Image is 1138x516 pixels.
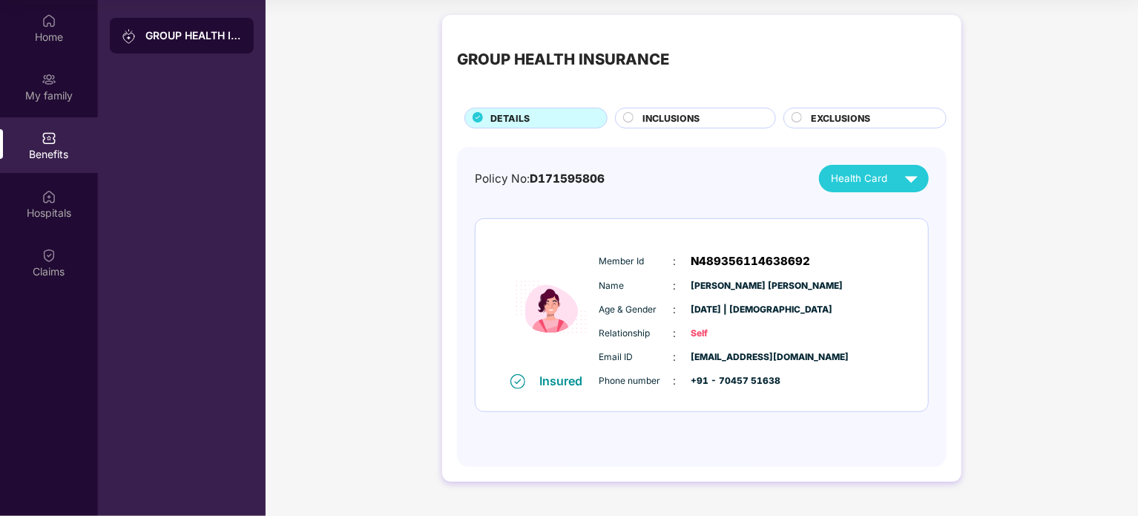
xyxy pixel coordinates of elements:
[811,111,870,125] span: EXCLUSIONS
[490,111,530,125] span: DETAILS
[475,170,605,188] div: Policy No:
[599,374,674,388] span: Phone number
[457,48,669,71] div: GROUP HEALTH INSURANCE
[42,189,56,204] img: svg+xml;base64,PHN2ZyBpZD0iSG9zcGl0YWxzIiB4bWxucz0iaHR0cDovL3d3dy53My5vcmcvMjAwMC9zdmciIHdpZHRoPS...
[42,72,56,87] img: svg+xml;base64,PHN2ZyB3aWR0aD0iMjAiIGhlaWdodD0iMjAiIHZpZXdCb3g9IjAgMCAyMCAyMCIgZmlsbD0ibm9uZSIgeG...
[691,252,811,270] span: N489356114638692
[674,301,677,318] span: :
[674,325,677,342] span: :
[642,111,700,125] span: INCLUSIONS
[42,13,56,28] img: svg+xml;base64,PHN2ZyBpZD0iSG9tZSIgeG1sbnM9Imh0dHA6Ly93d3cudzMub3JnLzIwMDAvc3ZnIiB3aWR0aD0iMjAiIG...
[510,374,525,389] img: svg+xml;base64,PHN2ZyB4bWxucz0iaHR0cDovL3d3dy53My5vcmcvMjAwMC9zdmciIHdpZHRoPSIxNiIgaGVpZ2h0PSIxNi...
[691,279,766,293] span: [PERSON_NAME] [PERSON_NAME]
[540,373,592,388] div: Insured
[674,253,677,270] span: :
[122,29,137,44] img: svg+xml;base64,PHN2ZyB3aWR0aD0iMjAiIGhlaWdodD0iMjAiIHZpZXdCb3g9IjAgMCAyMCAyMCIgZmlsbD0ibm9uZSIgeG...
[674,349,677,365] span: :
[507,241,596,373] img: icon
[599,303,674,317] span: Age & Gender
[599,327,674,341] span: Relationship
[599,350,674,365] span: Email ID
[691,350,766,365] span: [EMAIL_ADDRESS][DOMAIN_NAME]
[674,278,677,294] span: :
[691,303,766,317] span: [DATE] | [DEMOGRAPHIC_DATA]
[691,374,766,388] span: +91 - 70457 51638
[898,166,924,192] img: svg+xml;base64,PHN2ZyB4bWxucz0iaHR0cDovL3d3dy53My5vcmcvMjAwMC9zdmciIHZpZXdCb3g9IjAgMCAyNCAyNCIgd2...
[530,172,605,186] span: D171595806
[599,279,674,293] span: Name
[145,28,242,43] div: GROUP HEALTH INSURANCE
[42,248,56,263] img: svg+xml;base64,PHN2ZyBpZD0iQ2xhaW0iIHhtbG5zPSJodHRwOi8vd3d3LnczLm9yZy8yMDAwL3N2ZyIgd2lkdGg9IjIwIi...
[691,327,766,341] span: Self
[599,255,674,269] span: Member Id
[831,171,887,186] span: Health Card
[42,131,56,146] img: svg+xml;base64,PHN2ZyBpZD0iQmVuZWZpdHMiIHhtbG5zPSJodHRwOi8vd3d3LnczLm9yZy8yMDAwL3N2ZyIgd2lkdGg9Ij...
[819,165,929,192] button: Health Card
[674,373,677,389] span: :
